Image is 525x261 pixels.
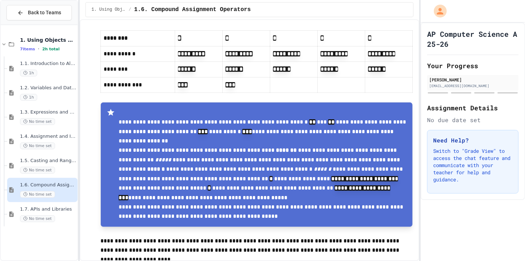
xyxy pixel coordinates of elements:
[429,76,516,83] div: [PERSON_NAME]
[20,191,55,198] span: No time set
[20,94,37,101] span: 1h
[20,206,76,212] span: 1.7. APIs and Libraries
[429,83,516,89] div: [EMAIL_ADDRESS][DOMAIN_NAME]
[20,182,76,188] span: 1.6. Compound Assignment Operators
[91,7,126,12] span: 1. Using Objects and Methods
[134,5,251,14] span: 1.6. Compound Assignment Operators
[20,215,55,222] span: No time set
[427,61,519,71] h2: Your Progress
[427,29,519,49] h1: AP Computer Science A 25-26
[20,61,76,67] span: 1.1. Introduction to Algorithms, Programming, and Compilers
[20,118,55,125] span: No time set
[20,47,35,51] span: 7 items
[427,103,519,113] h2: Assignment Details
[28,9,61,16] span: Back to Teams
[42,47,60,51] span: 2h total
[433,136,512,145] h3: Need Help?
[6,5,72,20] button: Back to Teams
[433,147,512,183] p: Switch to "Grade View" to access the chat feature and communicate with your teacher for help and ...
[20,167,55,174] span: No time set
[20,109,76,115] span: 1.3. Expressions and Output [New]
[20,37,76,43] span: 1. Using Objects and Methods
[20,85,76,91] span: 1.2. Variables and Data Types
[426,3,449,19] div: My Account
[20,134,76,140] span: 1.4. Assignment and Input
[20,142,55,149] span: No time set
[20,158,76,164] span: 1.5. Casting and Ranges of Values
[427,116,519,124] div: No due date set
[129,7,131,12] span: /
[38,46,39,52] span: •
[20,70,37,76] span: 1h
